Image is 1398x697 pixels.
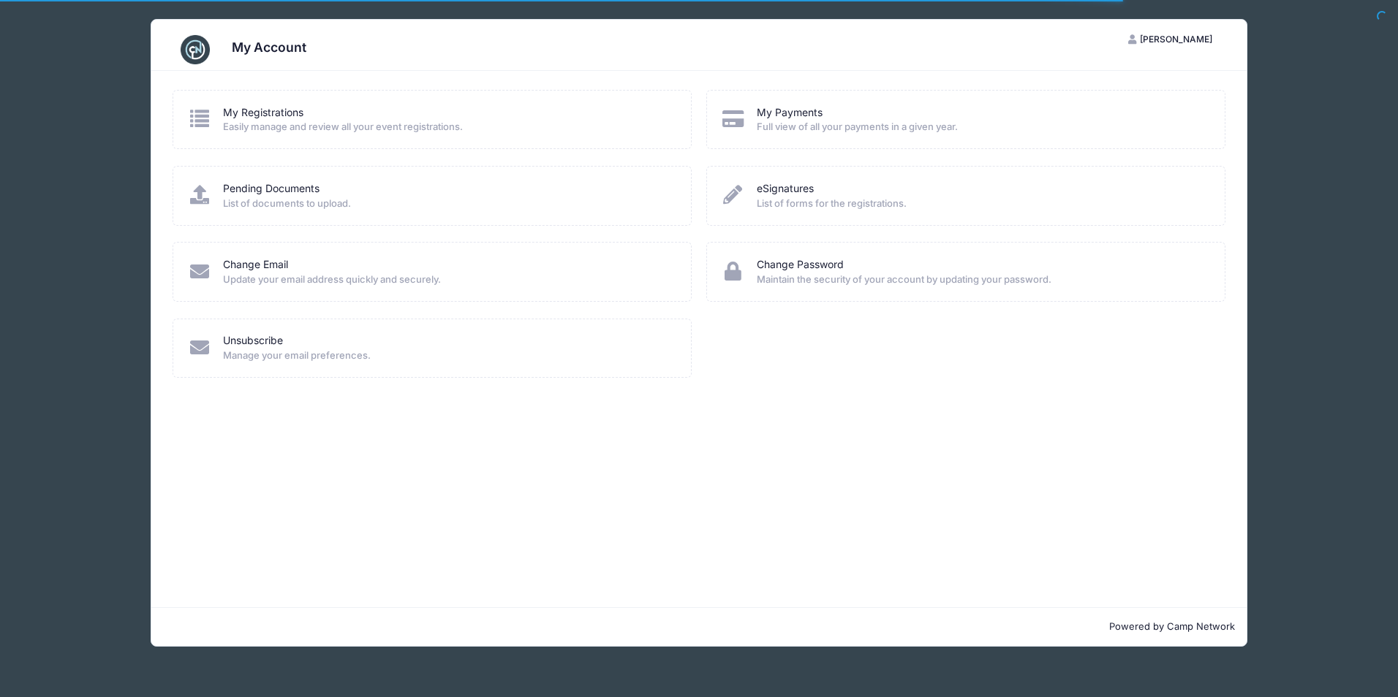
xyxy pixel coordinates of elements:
[757,273,1206,287] span: Maintain the security of your account by updating your password.
[223,257,288,273] a: Change Email
[223,348,672,363] span: Manage your email preferences.
[223,273,672,287] span: Update your email address quickly and securely.
[757,257,844,273] a: Change Password
[757,181,814,197] a: eSignatures
[223,197,672,211] span: List of documents to upload.
[1140,34,1212,45] span: [PERSON_NAME]
[1116,27,1225,52] button: [PERSON_NAME]
[223,120,672,134] span: Easily manage and review all your event registrations.
[232,39,306,55] h3: My Account
[757,197,1206,211] span: List of forms for the registrations.
[223,333,283,348] a: Unsubscribe
[163,620,1235,634] p: Powered by Camp Network
[757,105,823,121] a: My Payments
[757,120,1206,134] span: Full view of all your payments in a given year.
[223,105,303,121] a: My Registrations
[223,181,320,197] a: Pending Documents
[181,35,210,64] img: CampNetwork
